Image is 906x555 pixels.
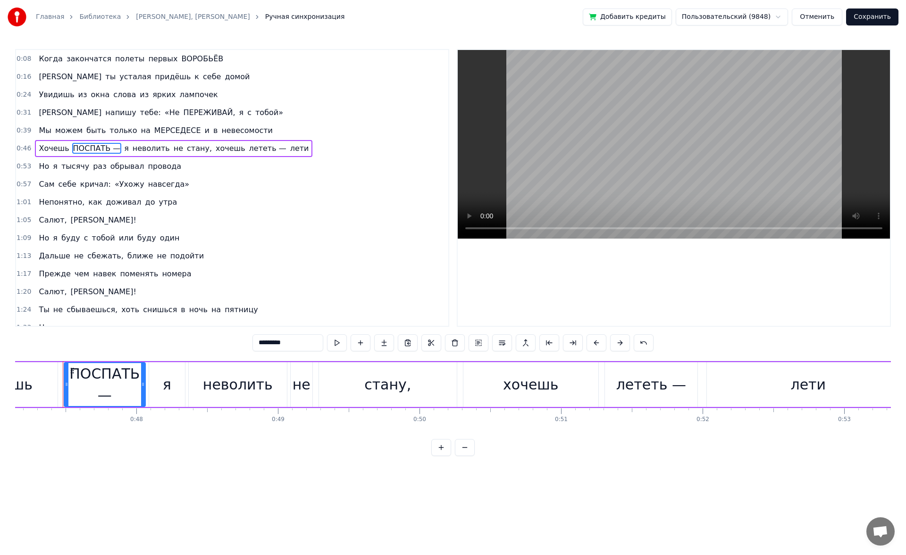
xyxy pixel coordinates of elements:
[38,107,102,118] span: [PERSON_NAME]
[109,161,145,172] span: обрывал
[265,12,345,22] span: Ручная синхронизация
[38,53,63,64] span: Когда
[132,143,171,154] span: неволить
[104,107,137,118] span: напишу
[36,12,344,22] nav: breadcrumb
[87,197,103,207] span: как
[210,304,222,315] span: на
[139,89,150,100] span: из
[838,416,851,423] div: 0:53
[38,268,71,279] span: Прежде
[17,198,31,207] span: 1:01
[792,8,842,25] button: Отменить
[73,250,84,261] span: не
[60,232,81,243] span: буду
[17,269,31,279] span: 1:17
[180,304,186,315] span: в
[142,304,178,315] span: снишься
[136,232,157,243] span: буду
[8,8,26,26] img: youka
[36,12,64,22] a: Главная
[147,53,178,64] span: первых
[105,197,142,207] span: доживал
[17,90,31,99] span: 0:24
[147,161,183,172] span: провода
[122,322,134,333] span: на
[66,53,112,64] span: закончатся
[364,374,411,395] div: стану,
[153,125,202,136] span: МЕРСЕДЕСЕ
[130,416,143,423] div: 0:48
[238,107,245,118] span: я
[224,71,251,82] span: домой
[52,304,64,315] span: не
[38,125,52,136] span: Мы
[169,250,205,261] span: подойти
[38,215,67,225] span: Салют,
[52,322,107,333] span: отзываешься
[74,268,90,279] span: чем
[72,143,122,154] span: ПОСПАТЬ —
[135,322,157,333] span: один
[52,161,59,172] span: я
[17,215,31,225] span: 1:05
[159,232,181,243] span: один
[144,197,156,207] span: до
[583,8,672,25] button: Добавить кредиты
[83,232,89,243] span: с
[17,126,31,135] span: 0:39
[38,89,75,100] span: Увидишь
[220,125,274,136] span: невесомости
[60,161,90,172] span: тысячу
[151,89,176,100] span: ярких
[118,71,152,82] span: усталая
[154,71,192,82] span: придёшь
[147,179,190,190] span: навсегда»
[248,143,287,154] span: лететь —
[246,107,252,118] span: с
[503,374,558,395] div: хочешь
[109,125,138,136] span: только
[555,416,568,423] div: 0:51
[254,107,284,118] span: тобой»
[70,286,137,297] span: [PERSON_NAME]!
[203,374,273,395] div: неволить
[289,143,310,154] span: лети
[104,71,117,82] span: ты
[38,304,50,315] span: Ты
[90,89,110,100] span: окна
[92,161,107,172] span: раз
[112,89,137,100] span: слова
[180,53,224,64] span: ВОРОБЬЁВ
[79,179,112,190] span: кричал:
[17,251,31,261] span: 1:13
[86,250,125,261] span: сбежать,
[77,89,88,100] span: из
[17,323,31,332] span: 1:33
[866,517,895,546] div: Открытый чат
[65,363,145,406] div: ПОСПАТЬ —
[846,8,898,25] button: Сохранить
[140,125,151,136] span: на
[158,197,178,207] span: утра
[224,304,259,315] span: пятницу
[139,107,162,118] span: тебе:
[38,143,70,154] span: Хочешь
[696,416,709,423] div: 0:52
[38,161,50,172] span: Но
[17,305,31,315] span: 1:24
[163,374,171,395] div: я
[38,322,50,333] span: Не
[193,71,200,82] span: к
[159,322,189,333] span: пароль
[54,125,84,136] span: можем
[212,125,218,136] span: в
[17,108,31,117] span: 0:31
[58,179,77,190] span: себе
[114,179,145,190] span: «Ухожу
[156,250,168,261] span: не
[616,374,686,395] div: лететь —
[119,268,159,279] span: поменять
[17,180,31,189] span: 0:57
[215,143,246,154] span: хочешь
